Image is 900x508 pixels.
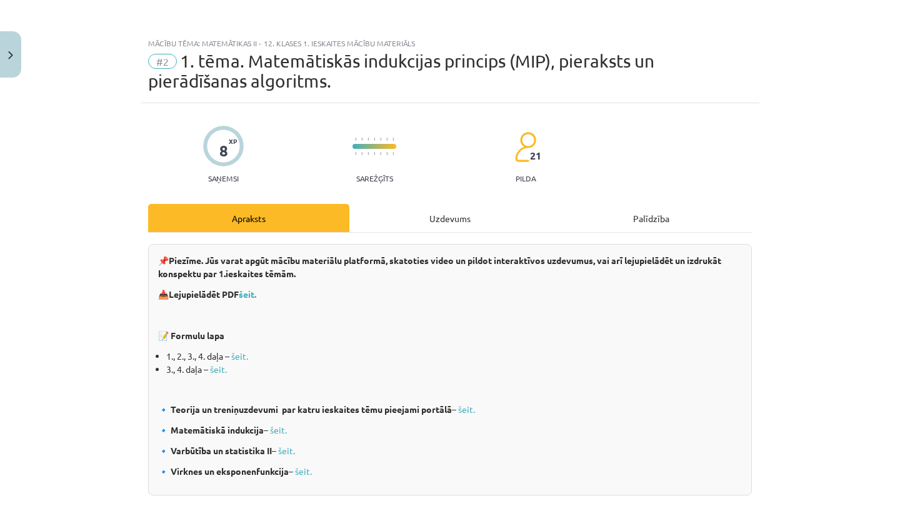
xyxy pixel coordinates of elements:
a: šeit. [210,363,227,375]
p: – [158,465,742,478]
img: icon-short-line-57e1e144782c952c97e751825c79c345078a6d821885a25fce030b3d8c18986b.svg [355,152,356,155]
a: šeit. [278,445,295,456]
img: icon-short-line-57e1e144782c952c97e751825c79c345078a6d821885a25fce030b3d8c18986b.svg [380,152,381,155]
b: Piezīme. Jūs varat apgūt mācību materiālu platformā, skatoties video un pildot interaktīvos uzdev... [158,255,721,279]
b: 🔹 Teorija un treniņuzdevumi par katru ieskaites tēmu pieejami portālā [158,404,452,415]
img: icon-short-line-57e1e144782c952c97e751825c79c345078a6d821885a25fce030b3d8c18986b.svg [361,138,362,141]
div: Palīdzība [551,204,752,232]
div: Apraksts [148,204,349,232]
a: šeit. [239,288,256,300]
span: 21 [530,150,541,161]
p: 📥 [158,288,742,301]
img: students-c634bb4e5e11cddfef0936a35e636f08e4e9abd3cc4e673bd6f9a4125e45ecb1.svg [514,131,536,163]
img: icon-short-line-57e1e144782c952c97e751825c79c345078a6d821885a25fce030b3d8c18986b.svg [355,138,356,141]
li: 3., 4. daļa – [166,363,742,376]
span: 1. tēma. Matemātiskās indukcijas princips (MIP), pieraksts un pierādīšanas algoritms. [148,51,654,91]
li: 1., 2., 3., 4. daļa – [166,350,742,363]
b: 🔹 Varbūtība un statistika II [158,445,272,456]
b: 🔹 Matemātiskā indukcija [158,424,264,435]
p: Sarežģīts [356,174,393,183]
a: šeit. [295,465,312,477]
b: 🔹 Virknes un eksponenfunkcija [158,465,289,477]
img: icon-short-line-57e1e144782c952c97e751825c79c345078a6d821885a25fce030b3d8c18986b.svg [374,138,375,141]
img: icon-short-line-57e1e144782c952c97e751825c79c345078a6d821885a25fce030b3d8c18986b.svg [374,152,375,155]
p: Saņemsi [203,174,244,183]
p: – [158,424,742,437]
img: icon-short-line-57e1e144782c952c97e751825c79c345078a6d821885a25fce030b3d8c18986b.svg [386,138,387,141]
a: šeit. [231,350,248,362]
b: Lejupielādēt PDF [169,288,239,300]
img: icon-short-line-57e1e144782c952c97e751825c79c345078a6d821885a25fce030b3d8c18986b.svg [380,138,381,141]
img: icon-short-line-57e1e144782c952c97e751825c79c345078a6d821885a25fce030b3d8c18986b.svg [386,152,387,155]
p: – [158,444,742,457]
img: icon-short-line-57e1e144782c952c97e751825c79c345078a6d821885a25fce030b3d8c18986b.svg [367,152,369,155]
p: – [158,403,742,416]
div: Uzdevums [349,204,551,232]
div: 8 [219,142,228,160]
b: 📝 Formulu lapa [158,330,224,341]
p: pilda [516,174,536,183]
img: icon-short-line-57e1e144782c952c97e751825c79c345078a6d821885a25fce030b3d8c18986b.svg [361,152,362,155]
img: icon-short-line-57e1e144782c952c97e751825c79c345078a6d821885a25fce030b3d8c18986b.svg [392,152,394,155]
p: 📌 [158,254,742,280]
img: icon-short-line-57e1e144782c952c97e751825c79c345078a6d821885a25fce030b3d8c18986b.svg [392,138,394,141]
span: XP [229,138,237,145]
img: icon-short-line-57e1e144782c952c97e751825c79c345078a6d821885a25fce030b3d8c18986b.svg [367,138,369,141]
a: šeit. [458,404,475,415]
a: šeit. [270,424,287,435]
div: Mācību tēma: Matemātikas ii - 12. klases 1. ieskaites mācību materiāls [148,39,752,48]
span: #2 [148,54,177,69]
img: icon-close-lesson-0947bae3869378f0d4975bcd49f059093ad1ed9edebbc8119c70593378902aed.svg [8,51,13,59]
